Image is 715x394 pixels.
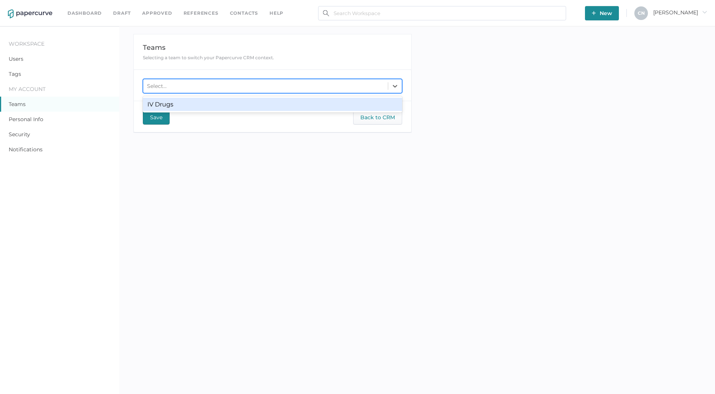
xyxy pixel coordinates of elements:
[143,55,318,60] div: Selecting a team to switch your Papercurve CRM context.
[9,101,26,108] a: Teams
[653,9,707,16] span: [PERSON_NAME]
[184,9,219,17] a: References
[143,43,318,52] div: Teams
[8,9,52,18] img: papercurve-logo-colour.7244d18c.svg
[353,110,402,125] button: Back to CRM
[142,9,172,17] a: Approved
[230,9,258,17] a: Contacts
[9,116,43,123] a: Personal Info
[9,131,30,138] a: Security
[592,6,612,20] span: New
[592,11,596,15] img: plus-white.e19ec114.svg
[9,146,43,153] a: Notifications
[143,98,402,111] div: IV Drugs
[9,55,23,62] a: Users
[318,6,566,20] input: Search Workspace
[9,71,21,77] a: Tags
[67,9,102,17] a: Dashboard
[360,111,395,124] span: Back to CRM
[269,9,283,17] div: help
[150,111,162,124] span: Save
[323,10,329,16] img: search.bf03fe8b.svg
[143,110,170,125] button: Save
[147,83,167,89] div: Select...
[113,9,131,17] a: Draft
[702,9,707,15] i: arrow_right
[638,10,645,16] span: C N
[585,6,619,20] button: New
